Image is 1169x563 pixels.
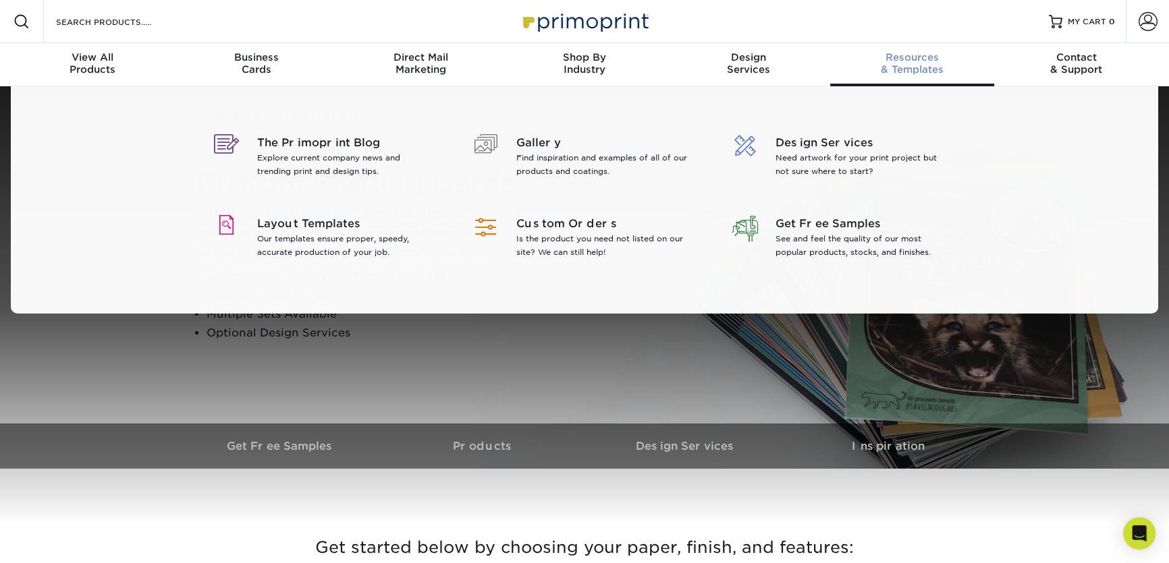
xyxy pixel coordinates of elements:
span: Business [175,51,339,63]
p: Need artwork for your print project but not sure where to start? [776,151,950,178]
a: BusinessCards [175,43,339,86]
a: Custom Orders Is the product you need not listed on our site? We can still help! [465,200,704,280]
a: Layout Templates Our templates ensure proper, speedy, accurate production of your job. [206,200,445,280]
div: Industry [503,51,667,76]
p: Our templates ensure proper, speedy, accurate production of your job. [257,232,432,259]
p: Find inspiration and examples of all of our products and coatings. [516,151,691,178]
span: Layout Templates [257,216,432,232]
div: & Support [994,51,1158,76]
span: Direct Mail [339,51,503,63]
a: DesignServices [666,43,830,86]
div: Cards [175,51,339,76]
a: Contact& Support [994,43,1158,86]
input: SEARCH PRODUCTS..... [55,13,186,30]
span: Resources [830,51,994,63]
a: Direct MailMarketing [339,43,503,86]
a: Gallery Find inspiration and examples of all of our products and coatings. [465,119,704,200]
span: 0 [1109,17,1115,26]
a: Resources& Templates [830,43,994,86]
a: The Primoprint Blog Explore current company news and trending print and design tips. [206,119,445,200]
span: Contact [994,51,1158,63]
a: Shop ByIndustry [503,43,667,86]
p: Is the product you need not listed on our site? We can still help! [516,232,691,259]
img: Primoprint [517,7,652,36]
div: Marketing [339,51,503,76]
span: View All [11,51,175,63]
a: Design Services Need artwork for your print project but not sure where to start? [724,119,963,200]
span: MY CART [1068,16,1106,28]
div: Open Intercom Messenger [1123,517,1156,550]
div: & Templates [830,51,994,76]
div: Products [11,51,175,76]
span: The Primoprint Blog [257,135,432,151]
span: Get Free Samples [776,216,950,232]
span: Custom Orders [516,216,691,232]
span: Design Services [776,135,950,151]
span: Design [666,51,830,63]
a: Get Free Samples See and feel the quality of our most popular products, stocks, and finishes. [724,200,963,280]
p: See and feel the quality of our most popular products, stocks, and finishes. [776,232,950,259]
div: Services [666,51,830,76]
p: Explore current company news and trending print and design tips. [257,151,432,178]
a: View AllProducts [11,43,175,86]
span: Shop By [503,51,667,63]
span: Gallery [516,135,691,151]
